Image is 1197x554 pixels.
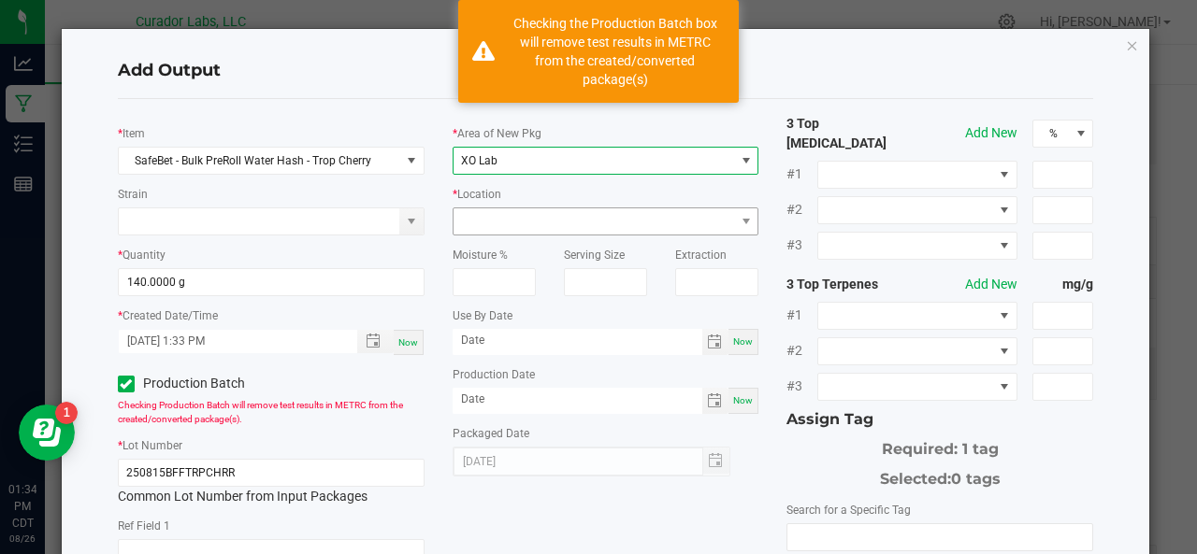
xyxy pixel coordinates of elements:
input: Date [453,388,702,411]
label: Lot Number [123,437,182,454]
label: Serving Size [564,247,625,263]
span: NO DATA FOUND [817,337,1017,365]
span: XO Lab [461,154,498,167]
span: #2 [786,200,817,220]
label: Packaged Date [453,425,529,442]
iframe: Resource center unread badge [55,402,78,424]
label: Area of New Pkg [457,125,541,142]
label: Location [457,186,501,203]
label: Created Date/Time [123,307,218,324]
h4: Add Output [118,59,1094,83]
span: #3 [786,376,817,396]
span: Now [733,336,753,347]
label: Item [123,125,145,142]
label: Moisture % [453,247,508,263]
span: Toggle calendar [702,388,729,414]
span: NO DATA FOUND [817,302,1017,330]
label: Search for a Specific Tag [786,502,911,518]
span: Now [398,337,418,348]
span: 0 tags [951,470,1001,488]
label: Production Date [453,366,535,383]
div: Checking the Production Batch box will remove test results in METRC from the created/converted pa... [505,14,725,89]
span: Toggle popup [357,330,394,353]
span: #3 [786,235,817,255]
label: Production Batch [118,374,257,393]
div: Assign Tag [786,408,1093,431]
div: Selected: [786,461,1093,490]
span: % [1033,121,1070,147]
span: #2 [786,341,817,361]
div: Required: 1 tag [786,431,1093,461]
strong: 3 Top Terpenes [786,275,909,294]
input: NO DATA FOUND [787,524,1092,550]
input: Date [453,329,702,352]
label: Use By Date [453,307,512,324]
span: Now [733,395,753,405]
span: Checking Production Batch will remove test results in METRC from the created/converted package(s). [118,400,403,424]
input: Created Datetime [119,330,338,353]
span: Toggle calendar [702,329,729,355]
div: Common Lot Number from Input Packages [118,459,425,506]
label: Ref Field 1 [118,518,170,534]
label: Strain [118,186,148,203]
button: Add New [965,275,1017,294]
button: Add New [965,123,1017,143]
span: NO DATA FOUND [817,373,1017,401]
label: Extraction [675,247,727,263]
span: SafeBet - Bulk PreRoll Water Hash - Trop Cherry [119,148,400,174]
strong: mg/g [1032,275,1094,294]
label: Quantity [123,247,166,263]
strong: 3 Top [MEDICAL_DATA] [786,114,909,153]
iframe: Resource center [19,405,75,461]
span: #1 [786,305,817,325]
span: #1 [786,164,817,184]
